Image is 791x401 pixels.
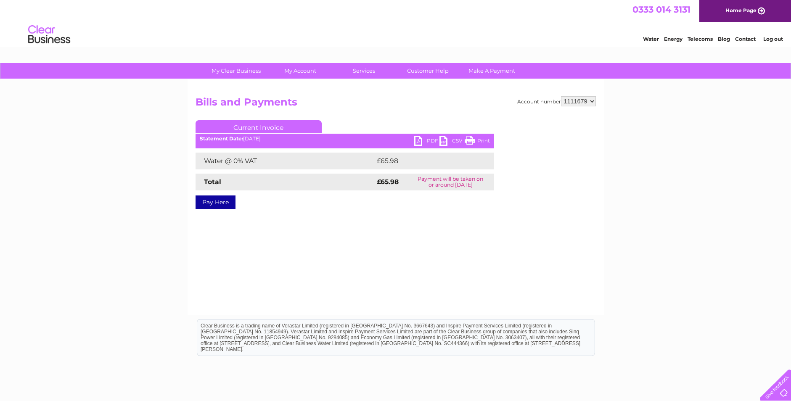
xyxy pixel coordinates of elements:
img: logo.png [28,22,71,47]
a: Print [465,136,490,148]
a: Customer Help [393,63,463,79]
a: Log out [763,36,783,42]
a: My Account [265,63,335,79]
a: Water [643,36,659,42]
div: Account number [517,96,596,106]
a: Energy [664,36,683,42]
a: 0333 014 3131 [632,4,690,15]
strong: £65.98 [377,178,399,186]
td: Payment will be taken on or around [DATE] [407,174,494,190]
b: Statement Date: [200,135,243,142]
a: Pay Here [196,195,235,209]
td: £65.98 [375,153,477,169]
a: CSV [439,136,465,148]
a: My Clear Business [201,63,271,79]
a: Blog [718,36,730,42]
div: Clear Business is a trading name of Verastar Limited (registered in [GEOGRAPHIC_DATA] No. 3667643... [197,5,595,41]
div: [DATE] [196,136,494,142]
strong: Total [204,178,221,186]
a: PDF [414,136,439,148]
h2: Bills and Payments [196,96,596,112]
a: Services [329,63,399,79]
td: Water @ 0% VAT [196,153,375,169]
a: Telecoms [688,36,713,42]
a: Current Invoice [196,120,322,133]
a: Make A Payment [457,63,526,79]
a: Contact [735,36,756,42]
